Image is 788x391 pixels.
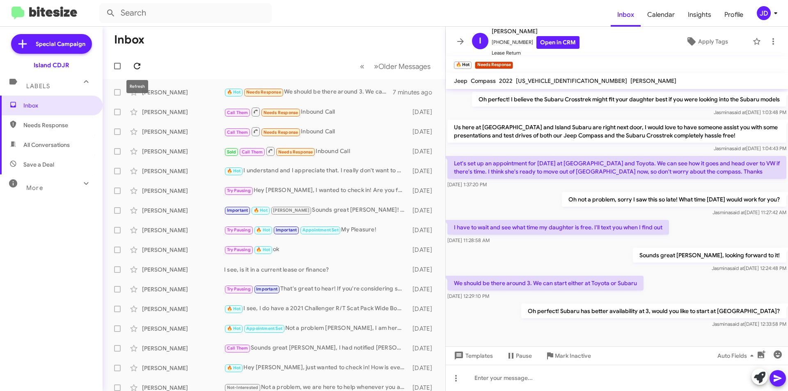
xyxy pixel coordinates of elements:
div: [DATE] [408,226,439,234]
span: Needs Response [246,89,281,95]
div: [PERSON_NAME] [142,128,224,136]
span: Try Pausing [227,227,251,233]
span: Inbox [23,101,93,110]
div: [DATE] [408,344,439,352]
div: [PERSON_NAME] [142,226,224,234]
p: Oh not a problem, sorry I saw this so late! What time [DATE] would work for you? [562,192,786,207]
span: Lease Return [492,49,580,57]
nav: Page navigation example [355,58,435,75]
span: Important [256,286,277,292]
small: 🔥 Hot [454,62,472,69]
div: [DATE] [408,147,439,155]
div: I see, is it in a current lease or finance? [224,265,408,274]
span: 🔥 Hot [256,227,270,233]
div: [PERSON_NAME] [142,246,224,254]
span: 🔥 Hot [227,326,241,331]
span: Jasmina [DATE] 1:03:48 PM [714,109,786,115]
span: Apply Tags [698,34,728,49]
a: Open in CRM [536,36,580,49]
div: Sounds great [PERSON_NAME]! Sorry for the delayed responses its been a busy weekend here! Let me ... [224,206,408,215]
span: Auto Fields [717,348,757,363]
span: said at [731,209,745,215]
div: [DATE] [408,305,439,313]
div: [PERSON_NAME] [142,88,224,96]
span: said at [732,145,746,151]
span: I [479,34,481,48]
div: [DATE] [408,364,439,372]
p: Oh perfect! Subaru has better availability at 3, would you like to start at [GEOGRAPHIC_DATA]? [521,304,786,318]
span: Call Them [227,345,248,351]
span: Needs Response [263,110,298,115]
p: We should be there around 3. We can start either at Toyota or Subaru [447,276,644,290]
span: Jasmina [DATE] 12:24:48 PM [712,265,786,271]
button: JD [750,6,779,20]
button: Pause [499,348,538,363]
small: Needs Response [475,62,513,69]
span: Special Campaign [36,40,85,48]
div: [PERSON_NAME] [142,167,224,175]
a: Profile [718,3,750,27]
div: [PERSON_NAME] [142,305,224,313]
span: [DATE] 12:29:10 PM [447,293,489,299]
span: said at [730,321,744,327]
button: Next [369,58,435,75]
span: Try Pausing [227,247,251,252]
span: « [360,61,364,71]
span: Try Pausing [227,188,251,193]
span: Jasmina [DATE] 1:04:43 PM [714,145,786,151]
span: [PERSON_NAME] [630,77,676,85]
span: 🔥 Hot [227,168,241,174]
span: Call Them [242,149,263,155]
div: [PERSON_NAME] [142,206,224,215]
span: said at [730,265,744,271]
button: Templates [446,348,499,363]
span: [PERSON_NAME] [492,26,580,36]
span: Try Pausing [227,286,251,292]
div: [PERSON_NAME] [142,265,224,274]
div: I see, I do have a 2021 Challenger R/T Scat Pack Wide Body at around $47,000 but I will keep my e... [224,304,408,313]
span: said at [732,109,746,115]
div: Hey [PERSON_NAME], just wanted to check in! How is everything? [224,363,408,373]
span: Needs Response [23,121,93,129]
span: Mark Inactive [555,348,591,363]
p: Sounds great [PERSON_NAME], looking forward to it! [633,248,786,263]
input: Search [99,3,272,23]
span: Templates [452,348,493,363]
span: 🔥 Hot [227,306,241,311]
div: [PERSON_NAME] [142,325,224,333]
div: [PERSON_NAME] [142,344,224,352]
span: Calendar [641,3,681,27]
span: [PERSON_NAME] [273,208,309,213]
span: [DATE] 1:37:20 PM [447,181,487,187]
span: 🔥 Hot [256,247,270,252]
div: That's great to hear! If you're considering selling, we’d love to discuss the details further. Wh... [224,284,408,294]
div: [PERSON_NAME] [142,108,224,116]
span: Not-Interested [227,385,259,390]
div: Inbound Call [224,107,408,117]
span: More [26,184,43,192]
span: Pause [516,348,532,363]
p: Oh perfect! I believe the Subaru Crosstrek might fit your daughter best if you were looking into ... [472,92,786,107]
a: Insights [681,3,718,27]
p: I have to wait and see what time my daughter is free. I'll text you when I find out [447,220,669,235]
h1: Inbox [114,33,144,46]
span: [DATE] 11:28:58 AM [447,237,490,243]
p: Us here at [GEOGRAPHIC_DATA] and Island Subaru are right next door, I would love to have someone ... [447,120,786,143]
div: [DATE] [408,325,439,333]
div: [DATE] [408,206,439,215]
div: [DATE] [408,167,439,175]
a: Inbox [611,3,641,27]
span: 🔥 Hot [227,365,241,370]
div: Hey [PERSON_NAME], I wanted to check in! Are you free [DATE] to look at our Kia Sportage? [224,186,408,195]
span: [PHONE_NUMBER] [492,36,580,49]
span: 🔥 Hot [227,89,241,95]
div: ok [224,245,408,254]
span: Needs Response [278,149,313,155]
span: Appointment Set [246,326,282,331]
div: We should be there around 3. We can start either at Toyota or Subaru [224,87,393,97]
div: Inbound Call [224,146,408,156]
span: Appointment Set [302,227,339,233]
